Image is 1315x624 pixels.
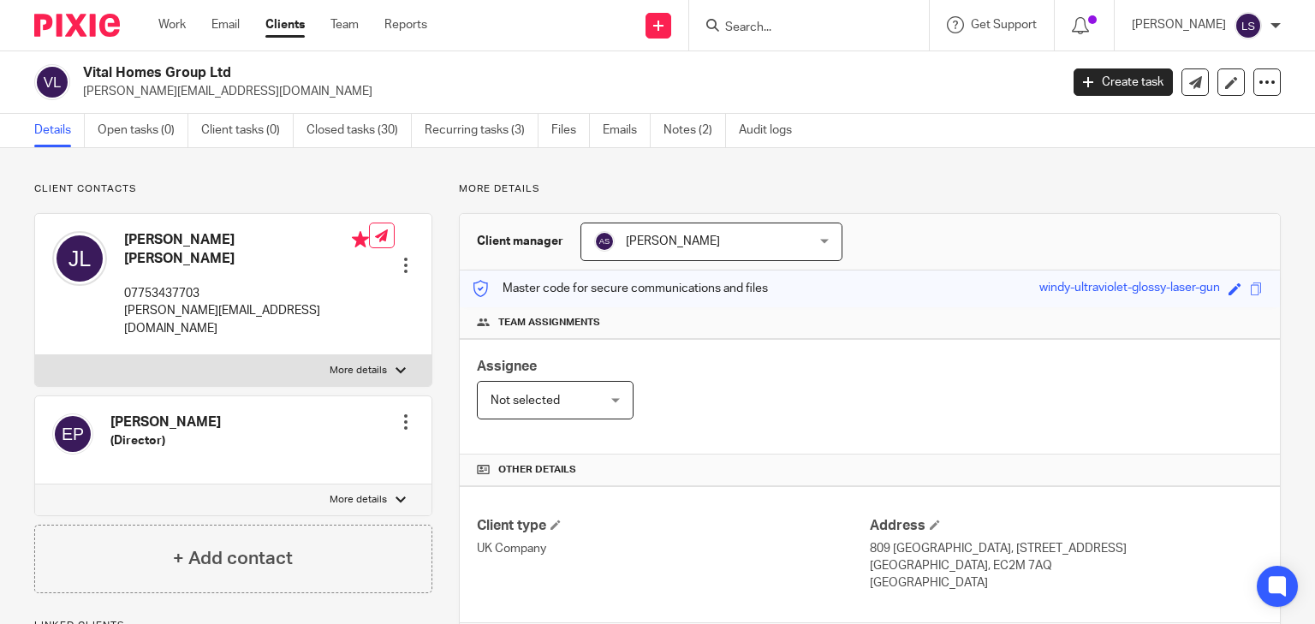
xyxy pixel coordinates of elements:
a: Clients [265,16,305,33]
span: Team assignments [498,316,600,330]
p: UK Company [477,540,870,557]
img: svg%3E [1235,12,1262,39]
h4: + Add contact [173,545,293,572]
img: svg%3E [594,231,615,252]
p: [PERSON_NAME][EMAIL_ADDRESS][DOMAIN_NAME] [83,83,1048,100]
a: Audit logs [739,114,805,147]
input: Search [723,21,878,36]
a: Reports [384,16,427,33]
a: Closed tasks (30) [306,114,412,147]
a: Open tasks (0) [98,114,188,147]
a: Emails [603,114,651,147]
span: Other details [498,463,576,477]
a: Client tasks (0) [201,114,294,147]
img: svg%3E [52,231,107,286]
p: [GEOGRAPHIC_DATA], EC2M 7AQ [870,557,1263,574]
span: [PERSON_NAME] [626,235,720,247]
p: More details [330,493,387,507]
p: [PERSON_NAME][EMAIL_ADDRESS][DOMAIN_NAME] [124,302,369,337]
p: Client contacts [34,182,432,196]
span: Not selected [491,395,560,407]
h2: Vital Homes Group Ltd [83,64,855,82]
h4: [PERSON_NAME] [PERSON_NAME] [124,231,369,268]
p: 809 [GEOGRAPHIC_DATA], [STREET_ADDRESS] [870,540,1263,557]
h5: (Director) [110,432,221,449]
a: Team [330,16,359,33]
p: Master code for secure communications and files [473,280,768,297]
p: [GEOGRAPHIC_DATA] [870,574,1263,591]
h4: Address [870,517,1263,535]
a: Email [211,16,240,33]
img: svg%3E [34,64,70,100]
p: More details [330,364,387,377]
p: 07753437703 [124,285,369,302]
a: Files [551,114,590,147]
span: Assignee [477,360,537,373]
a: Notes (2) [663,114,726,147]
a: Create task [1074,68,1173,96]
a: Details [34,114,85,147]
h4: [PERSON_NAME] [110,413,221,431]
a: Recurring tasks (3) [425,114,538,147]
p: More details [459,182,1281,196]
a: Work [158,16,186,33]
p: [PERSON_NAME] [1132,16,1226,33]
div: windy-ultraviolet-glossy-laser-gun [1039,279,1220,299]
img: svg%3E [52,413,93,455]
h4: Client type [477,517,870,535]
h3: Client manager [477,233,563,250]
i: Primary [352,231,369,248]
span: Get Support [971,19,1037,31]
img: Pixie [34,14,120,37]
